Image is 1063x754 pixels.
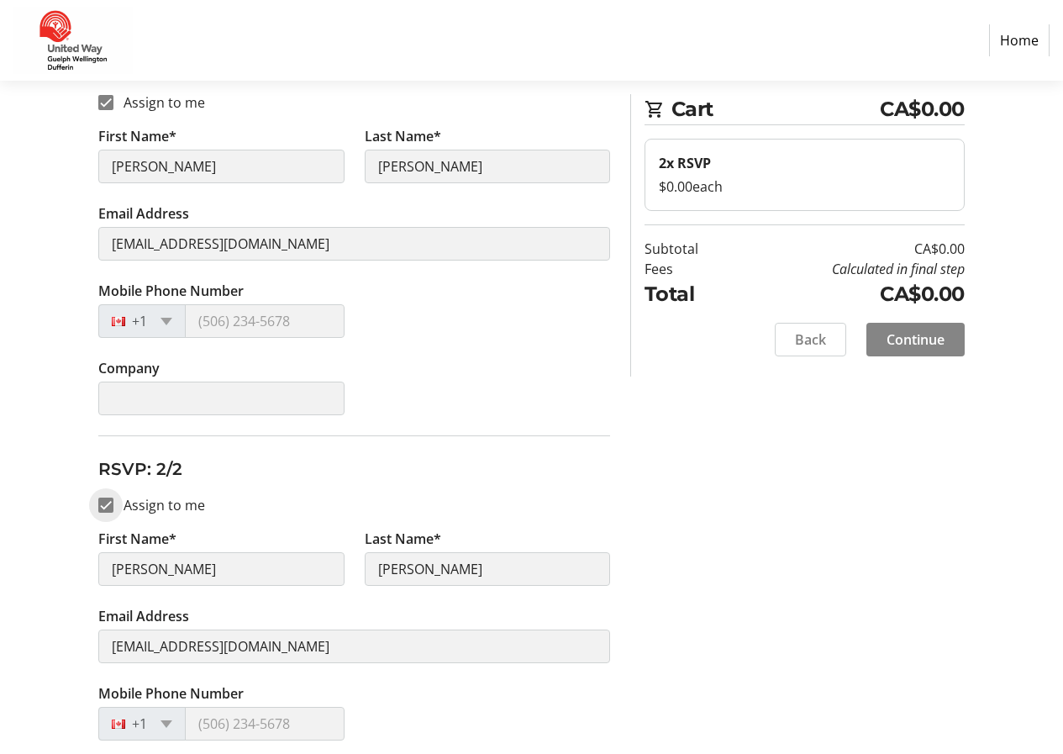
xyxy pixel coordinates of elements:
[645,259,737,279] td: Fees
[989,24,1050,56] a: Home
[671,94,880,124] span: Cart
[795,330,826,350] span: Back
[365,126,441,146] label: Last Name*
[645,239,737,259] td: Subtotal
[113,495,205,515] label: Assign to me
[185,304,344,338] input: (506) 234-5678
[659,177,950,197] div: $0.00 each
[98,529,176,549] label: First Name*
[185,707,344,741] input: (506) 234-5678
[113,92,205,113] label: Assign to me
[365,529,441,549] label: Last Name*
[887,330,945,350] span: Continue
[98,683,244,704] label: Mobile Phone Number
[98,606,189,626] label: Email Address
[737,259,965,279] td: Calculated in final step
[13,7,133,74] img: United Way Guelph Wellington Dufferin's Logo
[659,154,711,172] strong: 2x RSVP
[98,126,176,146] label: First Name*
[98,456,610,482] h3: RSVP: 2/2
[775,323,846,356] button: Back
[866,323,965,356] button: Continue
[737,279,965,309] td: CA$0.00
[98,358,160,378] label: Company
[737,239,965,259] td: CA$0.00
[98,281,244,301] label: Mobile Phone Number
[645,279,737,309] td: Total
[880,94,965,124] span: CA$0.00
[98,203,189,224] label: Email Address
